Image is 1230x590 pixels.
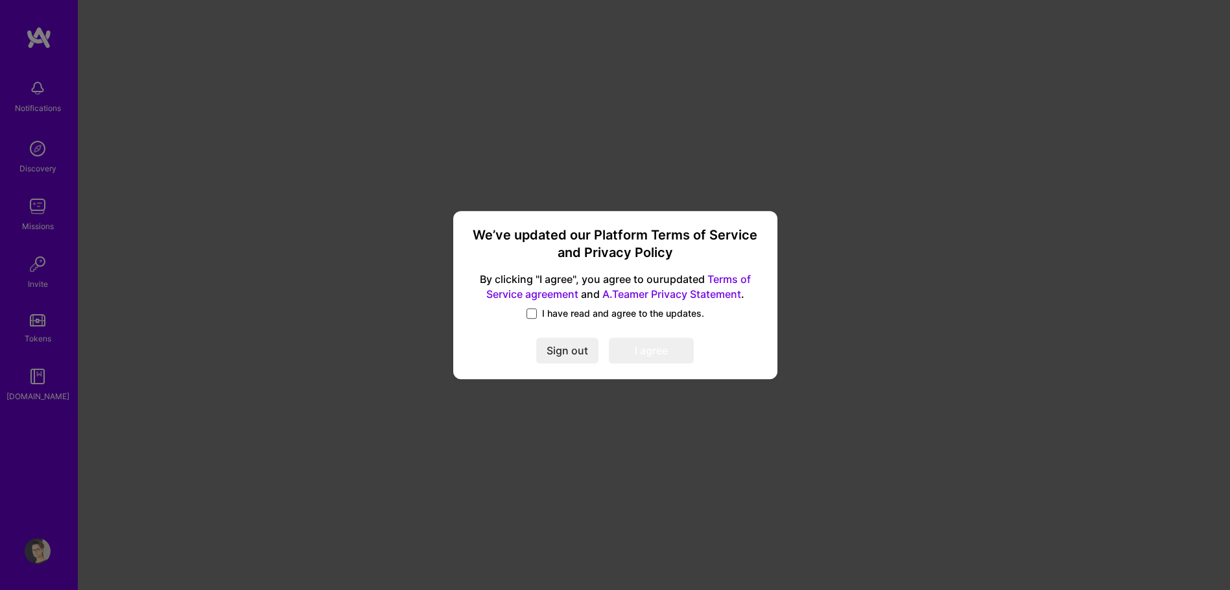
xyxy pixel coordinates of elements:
[609,338,694,363] button: I agree
[486,273,751,301] a: Terms of Service agreement
[536,338,598,363] button: Sign out
[469,227,762,262] h3: We’ve updated our Platform Terms of Service and Privacy Policy
[469,273,762,302] span: By clicking "I agree", you agree to our updated and .
[602,288,741,301] a: A.Teamer Privacy Statement
[542,307,704,320] span: I have read and agree to the updates.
